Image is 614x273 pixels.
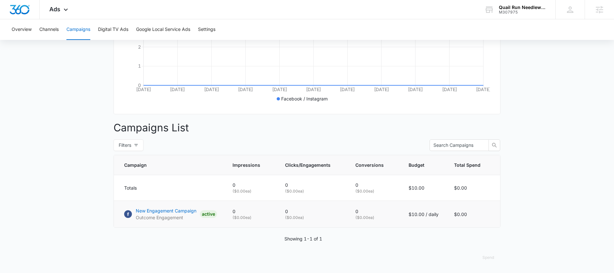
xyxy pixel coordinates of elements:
button: Settings [198,19,215,40]
p: 0 [355,182,393,188]
a: FacebookNew Engagement CampaignOutcome EngagementACTIVE [124,207,217,221]
span: Ads [49,6,60,13]
button: Spend [476,250,500,265]
p: 0 [355,208,393,215]
button: Filters [114,139,144,151]
tspan: [DATE] [408,87,423,92]
p: ( $0.00 ea) [285,215,340,221]
span: Clicks/Engagements [285,162,331,168]
img: Facebook [124,210,132,218]
p: 0 [233,208,270,215]
img: tab_keywords_by_traffic_grey.svg [64,37,69,42]
p: Facebook / Instagram [281,95,328,102]
p: 0 [285,182,340,188]
span: Budget [409,162,429,168]
tspan: [DATE] [204,87,219,92]
button: Campaigns [66,19,90,40]
span: Campaign [124,162,208,168]
td: $0.00 [446,175,500,201]
button: Digital TV Ads [98,19,128,40]
p: $10.00 [409,184,439,191]
button: search [489,139,500,151]
img: tab_domain_overview_orange.svg [17,37,23,42]
p: ( $0.00 ea) [233,188,270,194]
img: logo_orange.svg [10,10,15,15]
tspan: 0 [138,82,141,88]
td: $0.00 [446,201,500,228]
tspan: [DATE] [340,87,355,92]
p: Outcome Engagement [136,214,196,221]
div: account name [499,5,546,10]
tspan: [DATE] [476,87,491,92]
tspan: [DATE] [272,87,287,92]
p: New Engagement Campaign [136,207,196,214]
tspan: 1 [138,63,141,69]
button: Overview [12,19,32,40]
span: Total Spend [454,162,480,168]
p: ( $0.00 ea) [355,188,393,194]
div: account id [499,10,546,14]
img: website_grey.svg [10,17,15,22]
div: Domain Overview [25,38,58,42]
tspan: [DATE] [306,87,321,92]
span: search [489,143,500,148]
p: Showing 1-1 of 1 [284,235,322,242]
div: Keywords by Traffic [71,38,109,42]
tspan: [DATE] [442,87,457,92]
div: v 4.0.25 [18,10,32,15]
tspan: [DATE] [136,87,151,92]
p: ( $0.00 ea) [355,215,393,221]
div: Totals [124,184,217,191]
p: ( $0.00 ea) [285,188,340,194]
div: Domain: [DOMAIN_NAME] [17,17,71,22]
tspan: [DATE] [170,87,185,92]
button: Google Local Service Ads [136,19,190,40]
tspan: [DATE] [238,87,253,92]
p: $10.00 / daily [409,211,439,218]
span: Conversions [355,162,384,168]
span: Filters [119,142,131,149]
p: 0 [285,208,340,215]
tspan: 2 [138,44,141,50]
p: ( $0.00 ea) [233,215,270,221]
div: ACTIVE [200,210,217,218]
p: 0 [233,182,270,188]
button: Channels [39,19,59,40]
span: Impressions [233,162,260,168]
tspan: [DATE] [374,87,389,92]
p: Campaigns List [114,120,500,136]
input: Search Campaigns [433,142,480,149]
